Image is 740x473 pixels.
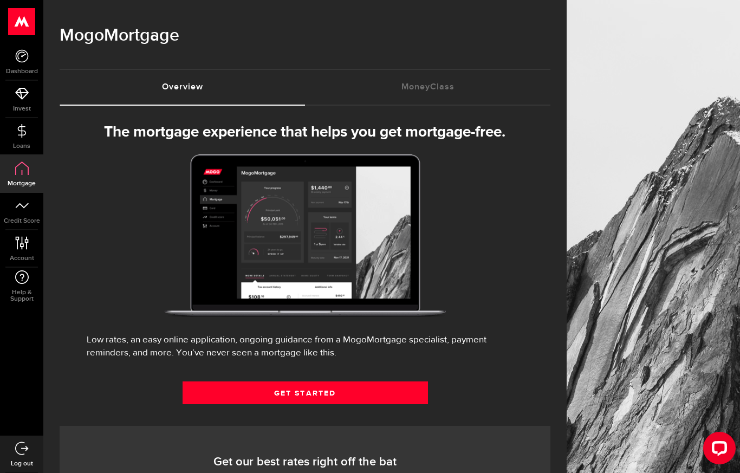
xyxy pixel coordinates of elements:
a: Get Started [183,381,428,404]
div: Low rates, an easy online application, ongoing guidance from a MogoMortgage specialist, payment r... [87,334,523,360]
ul: Tabs Navigation [60,69,550,106]
h3: The mortgage experience that helps you get mortgage-free. [100,124,509,141]
iframe: LiveChat chat widget [694,427,740,473]
h1: Mortgage [60,22,550,50]
span: Mogo [60,25,104,46]
a: Overview [60,70,305,105]
h4: Get our best rates right off the bat [87,455,523,470]
a: MoneyClass [305,70,550,105]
